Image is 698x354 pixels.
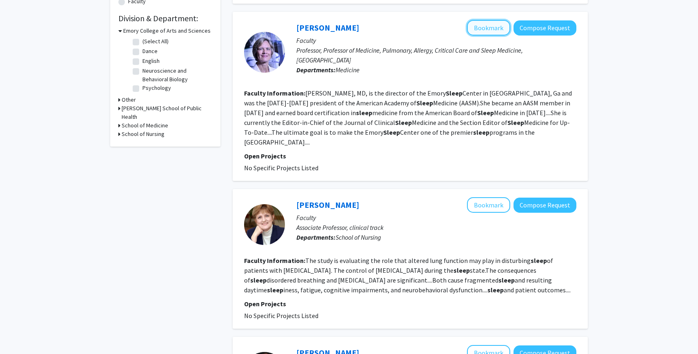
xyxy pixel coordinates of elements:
[513,198,576,213] button: Compose Request to Catherine Vena
[296,22,359,33] a: [PERSON_NAME]
[513,20,576,36] button: Compose Request to Nancy Collop
[356,109,372,117] b: sleep
[244,164,318,172] span: No Specific Projects Listed
[122,130,164,138] h3: School of Nursing
[142,47,158,56] label: Dance
[123,27,211,35] h3: Emory College of Arts and Sciences
[244,312,318,320] span: No Specific Projects Listed
[142,84,171,92] label: Psychology
[296,66,336,74] b: Departments:
[296,233,336,241] b: Departments:
[296,223,576,232] p: Associate Professor, clinical track
[531,256,547,265] b: sleep
[507,118,524,127] b: Sleep
[244,256,305,265] b: Faculty Information:
[477,109,494,117] b: Sleep
[383,128,400,136] b: Sleep
[244,256,571,294] fg-read-more: The study is evaluating the role that altered lung function may play in disturbing of patients wi...
[267,286,283,294] b: sleep
[467,197,510,213] button: Add Catherine Vena to Bookmarks
[446,89,462,97] b: Sleep
[296,213,576,223] p: Faculty
[395,118,412,127] b: Sleep
[453,266,470,274] b: sleep
[142,37,169,46] label: (Select All)
[244,151,576,161] p: Open Projects
[244,89,305,97] b: Faculty Information:
[487,286,504,294] b: sleep
[296,36,576,45] p: Faculty
[118,13,212,23] h2: Division & Department:
[498,276,515,284] b: sleep
[122,96,136,104] h3: Other
[336,66,360,74] span: Medicine
[467,20,510,36] button: Add Nancy Collop to Bookmarks
[416,99,433,107] b: Sleep
[473,128,489,136] b: sleep
[244,89,572,146] fg-read-more: [PERSON_NAME], MD, is the director of the Emory Center in [GEOGRAPHIC_DATA], Ga and was the [DATE...
[122,121,168,130] h3: School of Medicine
[6,317,35,348] iframe: Chat
[244,299,576,309] p: Open Projects
[122,104,212,121] h3: [PERSON_NAME] School of Public Health
[142,67,210,84] label: Neuroscience and Behavioral Biology
[142,57,160,65] label: English
[336,233,381,241] span: School of Nursing
[296,200,359,210] a: [PERSON_NAME]
[296,45,576,65] p: Professor, Professor of Medicine, Pulmonary, Allergy, Critical Care and Sleep Medicine, [GEOGRAPH...
[250,276,267,284] b: sleep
